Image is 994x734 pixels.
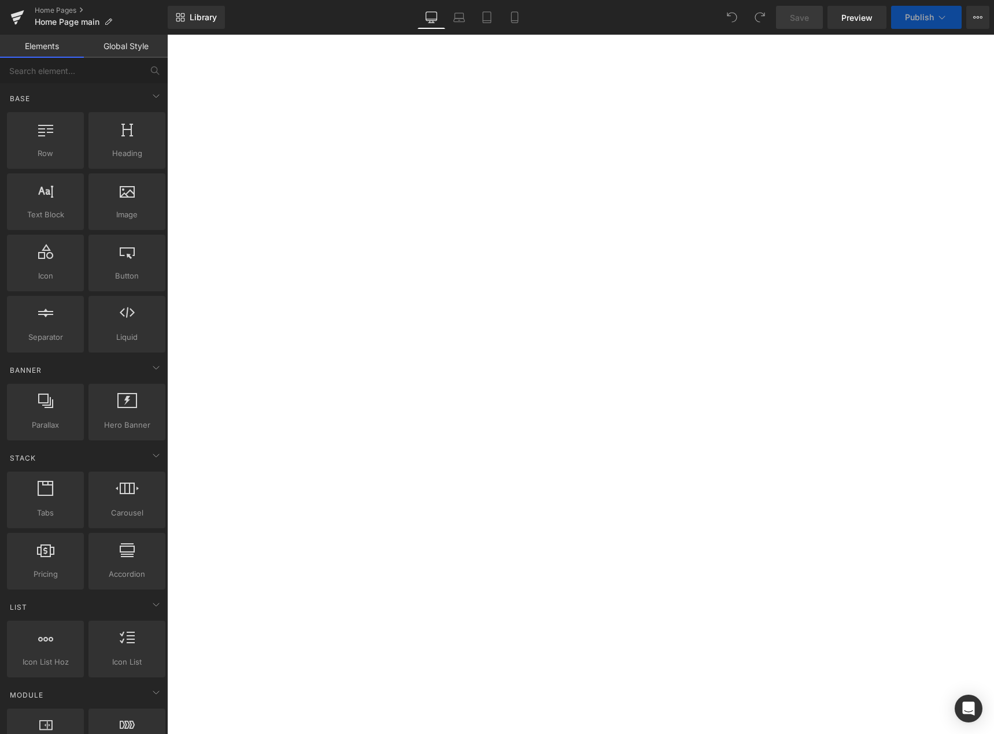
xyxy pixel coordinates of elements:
[501,6,529,29] a: Mobile
[9,602,28,613] span: List
[827,6,886,29] a: Preview
[92,419,162,431] span: Hero Banner
[168,6,225,29] a: New Library
[10,419,80,431] span: Parallax
[92,147,162,160] span: Heading
[92,507,162,519] span: Carousel
[9,365,43,376] span: Banner
[35,17,99,27] span: Home Page main
[10,331,80,343] span: Separator
[9,453,37,464] span: Stack
[417,6,445,29] a: Desktop
[841,12,873,24] span: Preview
[445,6,473,29] a: Laptop
[10,209,80,221] span: Text Block
[92,656,162,668] span: Icon List
[10,147,80,160] span: Row
[10,568,80,580] span: Pricing
[790,12,809,24] span: Save
[9,93,31,104] span: Base
[748,6,771,29] button: Redo
[190,12,217,23] span: Library
[905,13,934,22] span: Publish
[84,35,168,58] a: Global Style
[92,270,162,282] span: Button
[966,6,989,29] button: More
[9,689,45,700] span: Module
[10,507,80,519] span: Tabs
[92,331,162,343] span: Liquid
[720,6,744,29] button: Undo
[10,270,80,282] span: Icon
[955,695,982,722] div: Open Intercom Messenger
[92,209,162,221] span: Image
[92,568,162,580] span: Accordion
[10,656,80,668] span: Icon List Hoz
[473,6,501,29] a: Tablet
[891,6,962,29] button: Publish
[35,6,168,15] a: Home Pages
